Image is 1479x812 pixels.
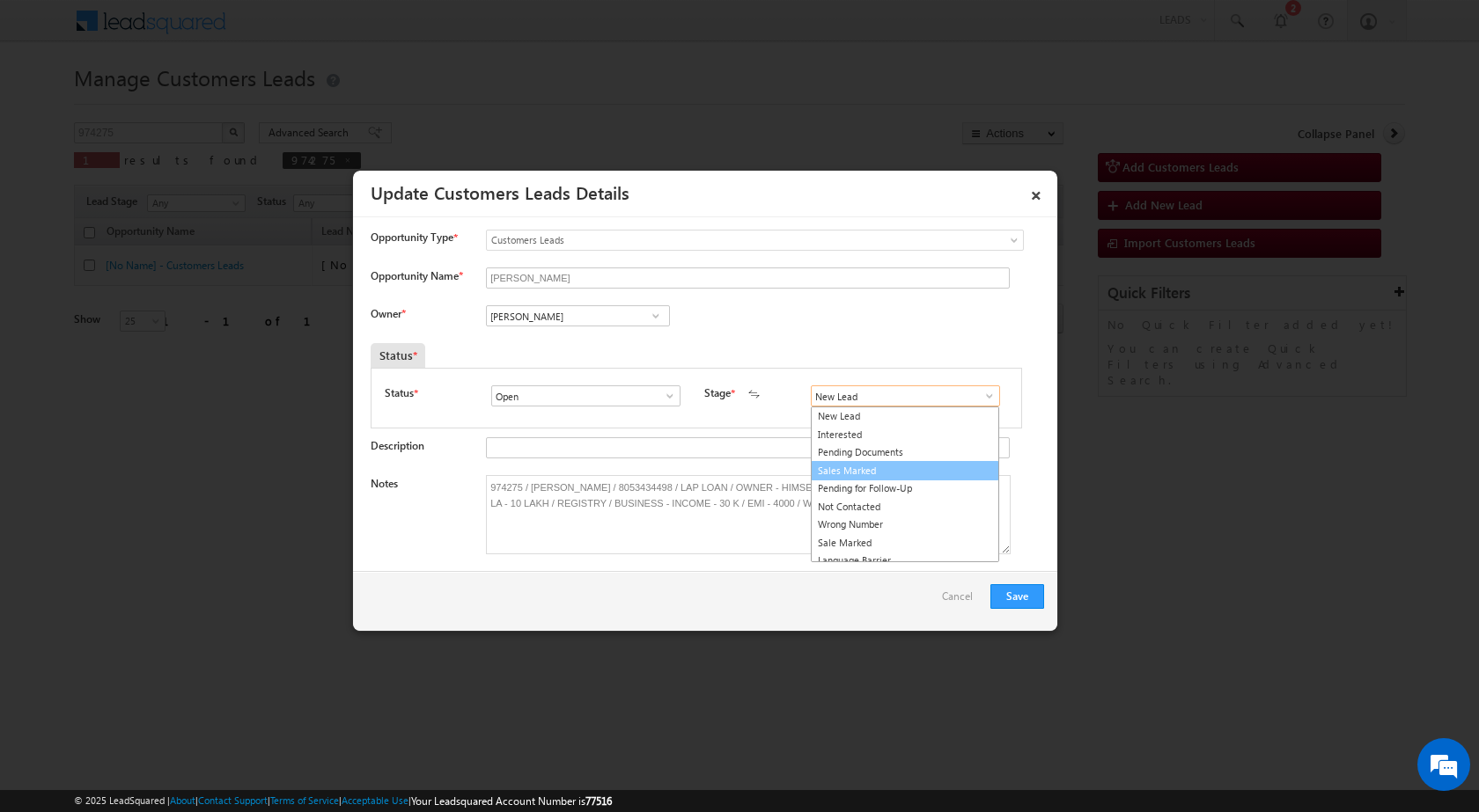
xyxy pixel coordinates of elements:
[74,793,612,809] span: © 2025 LeadSquared | | | | |
[371,179,629,204] a: Update Customers Leads Details
[270,794,339,806] a: Terms of Service
[342,794,408,806] a: Acceptable Use
[644,307,666,325] a: Show All Items
[812,534,998,552] a: Sale Marked
[239,542,320,566] em: Start Chat
[1021,177,1051,208] a: ×
[811,385,1000,406] input: Type to Search
[704,385,731,401] label: Stage
[385,385,414,401] label: Status
[486,230,1024,251] a: Customers Leads
[812,498,998,516] a: Not Contacted
[812,479,998,498] a: Pending for Follow-Up
[491,385,681,406] input: Type to Search
[974,387,996,405] a: Show All Items
[289,9,331,51] div: Minimize live chat window
[585,794,612,808] span: 77516
[812,516,998,534] a: Wrong Number
[170,794,195,806] a: About
[371,343,425,368] div: Status
[371,439,424,452] label: Description
[812,407,998,426] a: New Lead
[812,443,998,462] a: Pending Documents
[812,552,998,570] a: Language Barrier
[30,92,74,115] img: d_60004797649_company_0_60004797649
[371,307,405,320] label: Owner
[990,584,1044,609] button: Save
[654,387,676,405] a: Show All Items
[812,426,998,444] a: Interested
[371,269,462,282] label: Opportunity Name
[371,477,398,490] label: Notes
[411,794,612,808] span: Your Leadsquared Account Number is
[371,230,453,245] span: Opportunity Type
[486,305,670,326] input: Type to Search
[92,92,296,115] div: Chat with us now
[942,584,982,618] a: Cancel
[23,163,321,527] textarea: Type your message and hit 'Enter'
[487,232,952,248] span: Customers Leads
[811,461,999,481] a: Sales Marked
[198,794,268,806] a: Contact Support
